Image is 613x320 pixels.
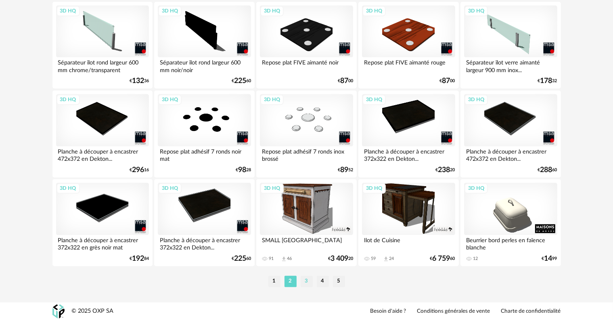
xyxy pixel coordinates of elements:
[158,94,182,105] div: 3D HQ
[540,78,552,84] span: 178
[501,308,561,315] a: Charte de confidentialité
[358,179,458,266] a: 3D HQ Ilot de Cuisine 59 Download icon 24 €6 75960
[317,276,329,287] li: 4
[433,256,450,262] span: 6 759
[544,256,552,262] span: 14
[473,256,478,262] div: 12
[234,78,246,84] span: 225
[464,6,488,16] div: 3D HQ
[158,6,182,16] div: 3D HQ
[234,256,246,262] span: 225
[331,256,348,262] span: 3 409
[340,78,348,84] span: 87
[154,179,254,266] a: 3D HQ Planche à découper à encastrer 372x322 en Dekton... €22560
[362,57,455,73] div: Repose plat FIVE aimanté rouge
[285,276,297,287] li: 2
[132,78,144,84] span: 132
[460,2,561,89] a: 3D HQ Séparateur îlot verre aimanté largeur 900 mm inox... €17832
[268,276,280,287] li: 1
[158,146,251,162] div: Repose plat adhésif 7 ronds noir mat
[269,256,274,262] div: 91
[460,90,561,177] a: 3D HQ Planche à découper à encastrer 472x372 en Dekton... €28860
[464,146,557,162] div: Planche à découper à encastrer 472x372 en Dekton...
[256,179,356,266] a: 3D HQ SMALL [GEOGRAPHIC_DATA] 91 Download icon 46 €3 40920
[260,235,353,251] div: SMALL [GEOGRAPHIC_DATA]
[362,94,386,105] div: 3D HQ
[132,256,144,262] span: 192
[130,78,149,84] div: € 36
[338,167,353,173] div: € 52
[301,276,313,287] li: 3
[538,78,557,84] div: € 32
[56,57,149,73] div: Séparateur îlot rond largeur 600 mm chrome/transparent
[464,94,488,105] div: 3D HQ
[430,256,455,262] div: € 60
[328,256,353,262] div: € 20
[464,57,557,73] div: Séparateur îlot verre aimanté largeur 900 mm inox...
[340,167,348,173] span: 89
[281,256,287,262] span: Download icon
[358,90,458,177] a: 3D HQ Planche à découper à encastrer 372x322 en Dekton... €23820
[362,235,455,251] div: Ilot de Cuisine
[362,146,455,162] div: Planche à découper à encastrer 372x322 en Dekton...
[56,235,149,251] div: Planche à découper à encastrer 372x322 en grès noir mat
[72,308,114,315] div: © 2025 OXP SA
[232,78,251,84] div: € 60
[256,2,356,89] a: 3D HQ Repose plat FIVE aimanté noir €8700
[154,90,254,177] a: 3D HQ Repose plat adhésif 7 ronds noir mat €9828
[56,94,80,105] div: 3D HQ
[132,167,144,173] span: 296
[56,183,80,193] div: 3D HQ
[52,90,153,177] a: 3D HQ Planche à découper à encastrer 472x372 en Dekton... €29616
[52,2,153,89] a: 3D HQ Séparateur îlot rond largeur 600 mm chrome/transparent €13236
[417,308,490,315] a: Conditions générales de vente
[333,276,345,287] li: 5
[440,78,455,84] div: € 00
[158,183,182,193] div: 3D HQ
[538,167,557,173] div: € 60
[542,256,557,262] div: € 99
[464,183,488,193] div: 3D HQ
[389,256,394,262] div: 24
[56,146,149,162] div: Planche à découper à encastrer 472x372 en Dekton...
[232,256,251,262] div: € 60
[256,90,356,177] a: 3D HQ Repose plat adhésif 7 ronds inox brossé €8952
[464,235,557,251] div: Beurrier bord perles en faïence blanche
[436,167,455,173] div: € 20
[438,167,450,173] span: 238
[260,94,284,105] div: 3D HQ
[370,308,406,315] a: Besoin d'aide ?
[238,167,246,173] span: 98
[362,183,386,193] div: 3D HQ
[154,2,254,89] a: 3D HQ Séparateur îlot rond largeur 600 mm noir/noir €22560
[540,167,552,173] span: 288
[260,6,284,16] div: 3D HQ
[442,78,450,84] span: 87
[260,57,353,73] div: Repose plat FIVE aimanté noir
[52,179,153,266] a: 3D HQ Planche à découper à encastrer 372x322 en grès noir mat €19284
[130,167,149,173] div: € 16
[56,6,80,16] div: 3D HQ
[371,256,376,262] div: 59
[52,304,65,318] img: OXP
[338,78,353,84] div: € 00
[130,256,149,262] div: € 84
[287,256,292,262] div: 46
[236,167,251,173] div: € 28
[362,6,386,16] div: 3D HQ
[383,256,389,262] span: Download icon
[358,2,458,89] a: 3D HQ Repose plat FIVE aimanté rouge €8700
[260,146,353,162] div: Repose plat adhésif 7 ronds inox brossé
[158,57,251,73] div: Séparateur îlot rond largeur 600 mm noir/noir
[158,235,251,251] div: Planche à découper à encastrer 372x322 en Dekton...
[460,179,561,266] a: 3D HQ Beurrier bord perles en faïence blanche 12 €1499
[260,183,284,193] div: 3D HQ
